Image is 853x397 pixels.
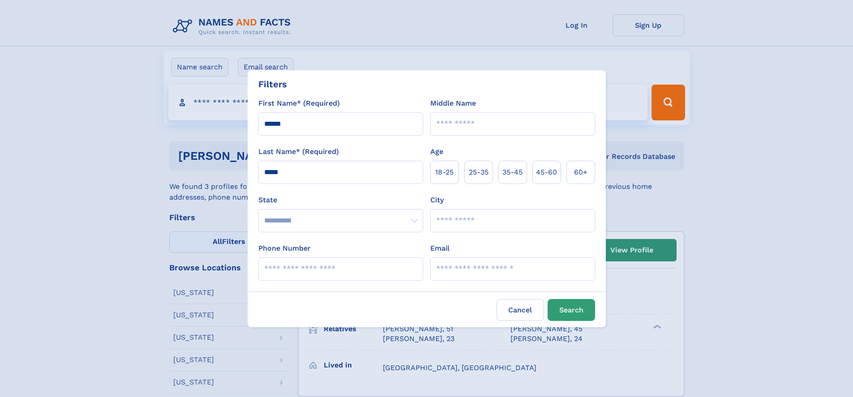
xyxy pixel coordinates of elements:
label: State [258,195,423,205]
span: 18‑25 [435,167,454,178]
label: Last Name* (Required) [258,146,339,157]
span: 45‑60 [536,167,557,178]
label: Phone Number [258,243,311,254]
span: 60+ [574,167,587,178]
button: Search [548,299,595,321]
label: First Name* (Required) [258,98,340,109]
label: Cancel [497,299,544,321]
label: Age [430,146,443,157]
label: Email [430,243,450,254]
label: Middle Name [430,98,476,109]
span: 35‑45 [502,167,523,178]
label: City [430,195,444,205]
div: Filters [258,77,287,91]
span: 25‑35 [469,167,489,178]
